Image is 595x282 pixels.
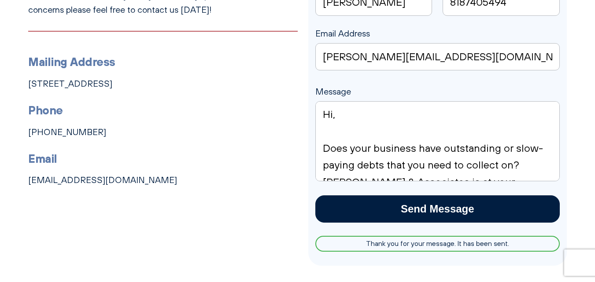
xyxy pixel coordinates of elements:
div: Thank you for your message. It has been sent. [315,236,560,252]
a: [STREET_ADDRESS] [28,78,112,89]
input: Send Message [315,195,560,223]
h3: Phone [28,101,298,120]
a: [PHONE_NUMBER] [28,127,106,137]
label: Message [315,86,560,111]
label: Email Address [315,28,560,60]
h3: Mailing Address [28,53,298,71]
a: [EMAIL_ADDRESS][DOMAIN_NAME] [28,175,177,185]
input: Email Address [315,43,560,70]
textarea: Message [315,101,560,181]
h3: Email [28,150,298,168]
